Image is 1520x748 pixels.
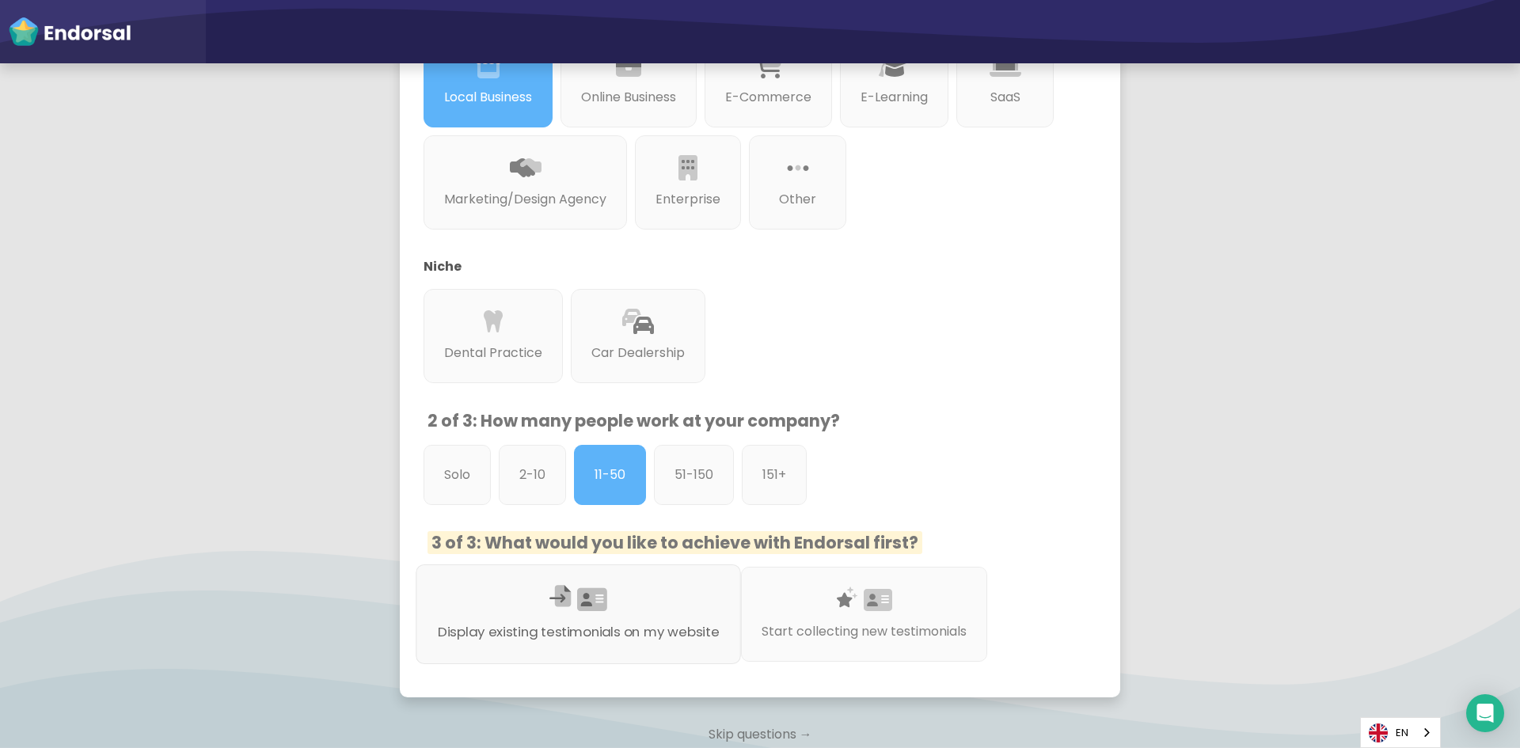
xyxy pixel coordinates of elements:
[427,409,840,432] span: 2 of 3: How many people work at your company?
[861,88,928,107] p: E-Learning
[762,622,967,641] p: Start collecting new testimonials
[674,465,713,484] p: 51-150
[1360,717,1441,748] aside: Language selected: English
[769,190,826,209] p: Other
[444,190,606,209] p: Marketing/Design Agency
[427,531,922,554] span: 3 of 3: What would you like to achieve with Endorsal first?
[444,344,542,363] p: Dental Practice
[595,465,625,484] p: 11-50
[519,465,545,484] p: 2-10
[1361,718,1440,747] a: EN
[8,16,131,47] img: endorsal-logo-white@2x.png
[725,88,811,107] p: E-Commerce
[438,622,720,642] p: Display existing testimonials on my website
[581,88,676,107] p: Online Business
[444,88,532,107] p: Local Business
[977,88,1033,107] p: SaaS
[591,344,685,363] p: Car Dealership
[655,190,720,209] p: Enterprise
[1466,694,1504,732] div: Open Intercom Messenger
[444,465,470,484] p: Solo
[424,257,1073,276] p: Niche
[1360,717,1441,748] div: Language
[762,465,786,484] p: 151+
